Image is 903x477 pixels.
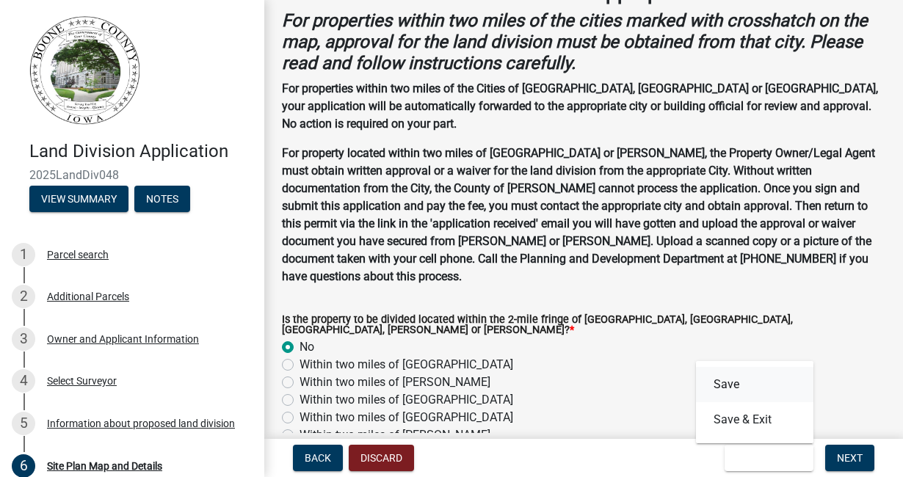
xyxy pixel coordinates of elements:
div: 2 [12,285,35,308]
span: Save & Exit [736,452,793,464]
div: 5 [12,412,35,435]
div: Additional Parcels [47,291,129,302]
div: Owner and Applicant Information [47,334,199,344]
div: Parcel search [47,250,109,260]
span: Next [837,452,863,464]
button: Next [825,445,874,471]
button: Save & Exit [725,445,813,471]
label: Within two miles of [PERSON_NAME] [300,426,490,444]
label: Within two miles of [GEOGRAPHIC_DATA] [300,409,513,426]
strong: For properties within two miles of the Cities of [GEOGRAPHIC_DATA], [GEOGRAPHIC_DATA] or [GEOGRAP... [282,81,878,131]
button: Notes [134,186,190,212]
strong: For property located within two miles of [GEOGRAPHIC_DATA] or [PERSON_NAME], the Property Owner/L... [282,146,875,283]
div: Information about proposed land division [47,418,235,429]
label: Is the property to be divided located within the 2-mile fringe of [GEOGRAPHIC_DATA], [GEOGRAPHIC_... [282,315,885,336]
wm-modal-confirm: Notes [134,194,190,205]
img: Boone County, Iowa [29,15,141,125]
button: Back [293,445,343,471]
button: Save [696,367,813,402]
div: 1 [12,243,35,266]
label: No [300,338,314,356]
span: Back [305,452,331,464]
h4: Land Division Application [29,141,253,162]
div: 3 [12,327,35,351]
strong: For properties within two miles of the cities marked with crosshatch on the map, approval for the... [282,10,868,73]
div: Save & Exit [696,361,813,443]
label: Within two miles of [PERSON_NAME] [300,374,490,391]
label: Within two miles of [GEOGRAPHIC_DATA] [300,356,513,374]
button: Save & Exit [696,402,813,437]
div: Site Plan Map and Details [47,461,162,471]
div: 4 [12,369,35,393]
wm-modal-confirm: Summary [29,194,128,205]
span: 2025LandDiv048 [29,168,235,182]
label: Within two miles of [GEOGRAPHIC_DATA] [300,391,513,409]
button: Discard [349,445,414,471]
button: View Summary [29,186,128,212]
div: Select Surveyor [47,376,117,386]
